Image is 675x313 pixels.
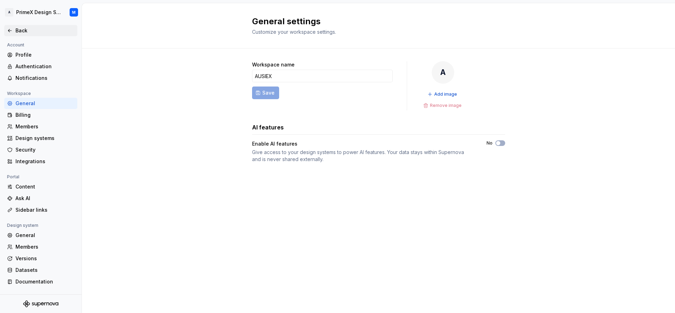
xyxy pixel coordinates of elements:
[252,29,336,35] span: Customize your workspace settings.
[4,253,77,264] a: Versions
[15,75,75,82] div: Notifications
[15,135,75,142] div: Design systems
[4,109,77,121] a: Billing
[4,133,77,144] a: Design systems
[425,89,460,99] button: Add image
[4,181,77,192] a: Content
[252,61,295,68] label: Workspace name
[4,173,22,181] div: Portal
[4,41,27,49] div: Account
[4,89,34,98] div: Workspace
[4,264,77,276] a: Datasets
[15,123,75,130] div: Members
[15,232,75,239] div: General
[4,25,77,36] a: Back
[434,91,457,97] span: Add image
[15,111,75,119] div: Billing
[4,230,77,241] a: General
[23,300,58,307] svg: Supernova Logo
[15,158,75,165] div: Integrations
[4,204,77,216] a: Sidebar links
[16,9,61,16] div: PrimeX Design System
[252,123,284,132] h3: AI features
[252,149,474,163] div: Give access to your design systems to power AI features. Your data stays within Supernova and is ...
[432,61,454,84] div: A
[4,193,77,204] a: Ask AI
[15,267,75,274] div: Datasets
[15,146,75,153] div: Security
[15,278,75,285] div: Documentation
[5,8,13,17] div: A
[487,140,493,146] label: No
[15,206,75,213] div: Sidebar links
[4,121,77,132] a: Members
[4,156,77,167] a: Integrations
[252,140,474,147] div: Enable AI features
[4,49,77,60] a: Profile
[4,144,77,155] a: Security
[4,98,77,109] a: General
[15,255,75,262] div: Versions
[4,221,41,230] div: Design system
[15,51,75,58] div: Profile
[4,276,77,287] a: Documentation
[4,241,77,253] a: Members
[4,61,77,72] a: Authentication
[15,27,75,34] div: Back
[252,16,497,27] h2: General settings
[4,72,77,84] a: Notifications
[15,100,75,107] div: General
[15,195,75,202] div: Ask AI
[72,9,76,15] div: M
[1,5,80,20] button: APrimeX Design SystemM
[15,243,75,250] div: Members
[15,63,75,70] div: Authentication
[15,183,75,190] div: Content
